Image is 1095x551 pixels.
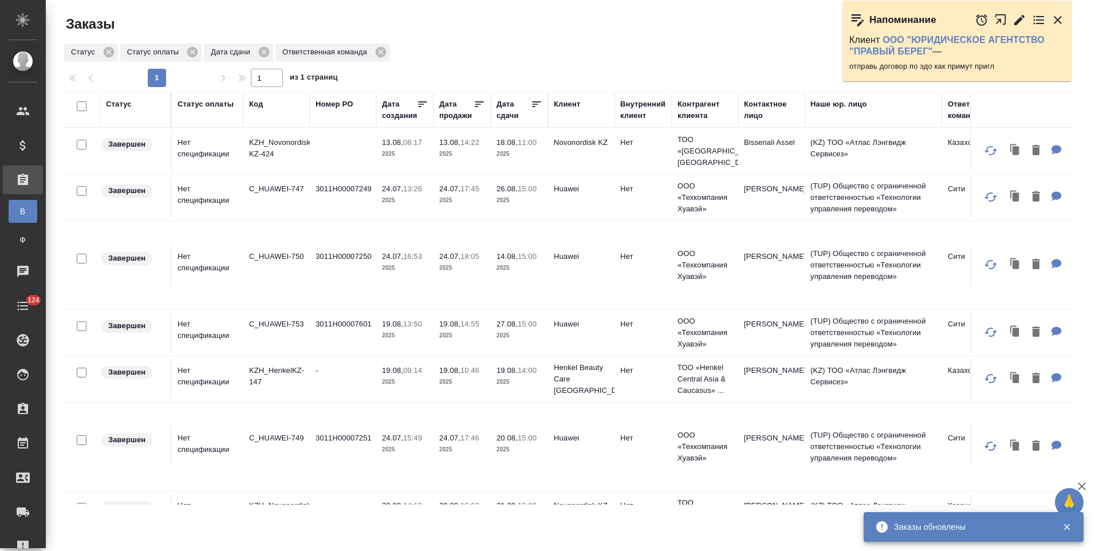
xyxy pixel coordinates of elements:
td: (KZ) ТОО «Атлас Лэнгвидж Сервисез» [805,359,942,399]
p: KZH_Novonordisk-KZ-424 [249,137,304,160]
td: [PERSON_NAME] [738,245,805,285]
span: Ф [14,234,31,246]
p: 2025 [497,195,542,206]
p: Завершен [108,185,145,196]
p: 15:00 [518,434,537,442]
div: Выставляет КМ при направлении счета или после выполнения всех работ/сдачи заказа клиенту. Окончат... [100,500,165,515]
p: Завершен [108,253,145,264]
button: Обновить [977,251,1005,278]
p: 19.08, [382,366,403,375]
p: 24.07, [382,434,403,442]
p: 2025 [439,376,485,388]
p: 26.08, [497,184,518,193]
p: 2025 [497,148,542,160]
button: Клонировать [1005,435,1026,458]
p: 17:45 [460,184,479,193]
p: 27.08, [497,320,518,328]
p: Завершен [108,434,145,446]
p: Novonordisk KZ [554,137,609,148]
div: Статус [106,99,132,110]
div: Дата создания [382,99,417,121]
p: ТОО «Henkel Central Asia & Caucasus» ... [678,362,732,396]
button: Клонировать [1005,186,1026,209]
p: 15:00 [518,320,537,328]
p: 2025 [497,376,542,388]
a: 124 [3,292,43,320]
div: Дата сдачи [204,44,273,62]
td: Нет спецификации [172,313,243,353]
p: 15:00 [518,252,537,261]
p: 14:00 [518,366,537,375]
button: Клонировать [1005,139,1026,163]
td: [PERSON_NAME] [738,494,805,534]
p: 20.08, [382,501,403,510]
div: Статус оплаты [178,99,234,110]
button: Обновить [977,318,1005,346]
button: Обновить [977,432,1005,460]
button: Клонировать [1005,502,1026,526]
p: Напоминание [869,14,936,26]
p: 10:46 [460,366,479,375]
div: Ответственная команда [948,99,1005,121]
p: 2025 [382,195,428,206]
button: Обновить [977,137,1005,164]
td: Нет спецификации [172,178,243,218]
div: Выставляет КМ при направлении счета или после выполнения всех работ/сдачи заказа клиенту. Окончат... [100,137,165,152]
p: 09:14 [403,366,422,375]
p: 19.08, [382,320,403,328]
p: 20.08, [497,434,518,442]
td: Казахстан [942,494,1009,534]
p: 19.08, [497,366,518,375]
p: Henkel Beauty Care [GEOGRAPHIC_DATA] [554,362,609,396]
p: 14:55 [460,320,479,328]
p: 2025 [439,148,485,160]
button: Клонировать [1005,367,1026,391]
p: Завершен [108,139,145,150]
p: 24.07, [382,252,403,261]
div: Дата продажи [439,99,474,121]
p: Нет [620,318,666,330]
p: 20.08, [439,501,460,510]
button: Удалить [1026,435,1046,458]
p: Novonordisk KZ [554,500,609,511]
p: 24.07, [439,184,460,193]
p: 2025 [497,444,542,455]
p: 24.07, [382,184,403,193]
div: Клиент [554,99,580,110]
p: ТОО «[GEOGRAPHIC_DATA] [GEOGRAPHIC_DATA]» [678,134,732,168]
p: 13:26 [403,184,422,193]
p: C_HUAWEI-749 [249,432,304,444]
td: Казахстан [942,131,1009,171]
p: C_HUAWEI-747 [249,183,304,195]
p: 2025 [439,330,485,341]
div: Статус [64,44,118,62]
button: Клонировать [1005,321,1026,344]
td: Сити [942,245,1009,285]
p: 2025 [382,330,428,341]
span: Заказы [63,15,115,33]
button: Перейти в todo [1032,13,1046,27]
td: Нет спецификации [172,359,243,399]
button: Удалить [1026,367,1046,391]
p: Дата сдачи [211,46,254,58]
p: Завершен [108,367,145,378]
p: 14:22 [460,138,479,147]
td: (TUP) Общество с ограниченной ответственностью «Технологии управления переводом» [805,424,942,470]
span: 124 [21,294,46,306]
p: KZH_Novonordisk-KZ-427 [249,500,304,523]
p: Ответственная команда [282,46,371,58]
button: Удалить [1026,502,1046,526]
p: 16:00 [518,501,537,510]
p: Huawei [554,251,609,262]
div: Номер PO [316,99,353,110]
button: Удалить [1026,139,1046,163]
p: отправь договор по эдо как примут пригл [849,61,1065,72]
div: Выставляет КМ при направлении счета или после выполнения всех работ/сдачи заказа клиенту. Окончат... [100,251,165,266]
td: (TUP) Общество с ограниченной ответственностью «Технологии управления переводом» [805,310,942,356]
div: Заказы обновлены [894,521,1045,533]
span: В [14,206,31,217]
td: (KZ) ТОО «Атлас Лэнгвидж Сервисез» [805,131,942,171]
div: Выставляет КМ при направлении счета или после выполнения всех работ/сдачи заказа клиенту. Окончат... [100,365,165,380]
p: KZH_HenkelKZ-147 [249,365,304,388]
td: Bissenali Assel [738,131,805,171]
